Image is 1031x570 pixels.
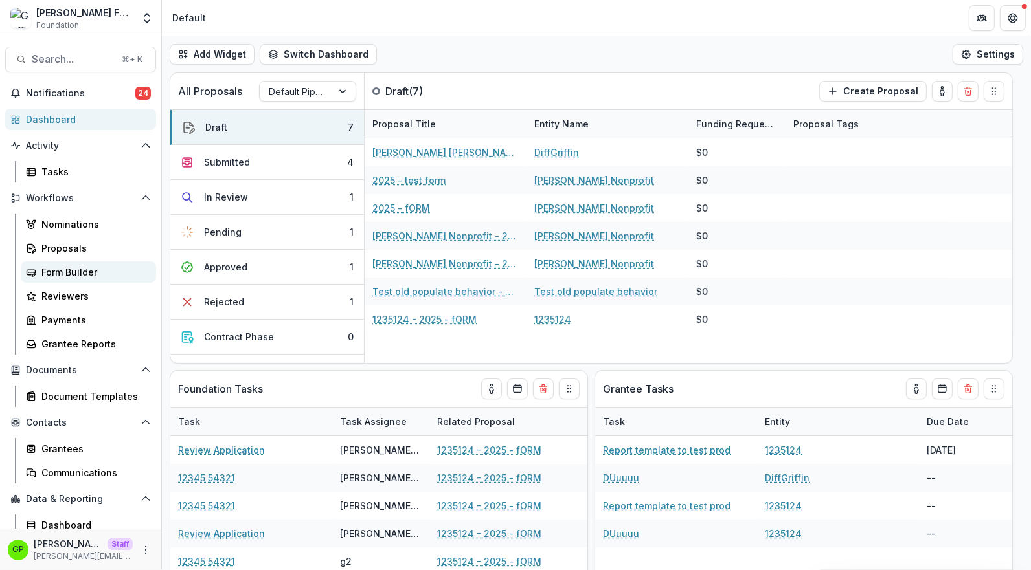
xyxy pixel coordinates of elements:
[178,83,242,99] p: All Proposals
[36,19,79,31] span: Foundation
[41,389,146,403] div: Document Templates
[534,201,654,215] a: [PERSON_NAME] Nonprofit
[340,554,352,568] div: g2
[786,110,947,138] div: Proposal Tags
[41,217,146,231] div: Nominations
[603,381,674,397] p: Grantee Tasks
[534,257,654,270] a: [PERSON_NAME] Nonprofit
[205,120,227,134] div: Draft
[385,83,482,99] p: Draft ( 7 )
[340,527,422,540] div: [PERSON_NAME] ([PERSON_NAME][EMAIL_ADDRESS][DOMAIN_NAME])
[919,492,1016,520] div: --
[696,229,708,243] div: $0
[765,499,802,512] a: 1235124
[21,309,156,331] a: Payments
[5,47,156,72] button: Search...
[10,8,31,28] img: Griffin Foundation
[765,527,802,540] a: 1235124
[932,81,953,102] button: toggle-assigned-to-me
[26,140,135,151] span: Activity
[429,408,591,435] div: Related Proposal
[170,320,364,355] button: Contract Phase0
[5,188,156,208] button: Open Workflows
[340,499,422,512] div: [PERSON_NAME] ([PERSON_NAME][EMAIL_ADDRESS][DOMAIN_NAME])
[688,110,786,138] div: Funding Requested
[21,333,156,355] a: Grantee Reports
[34,537,102,551] p: [PERSON_NAME]
[696,146,708,159] div: $0
[595,408,757,435] div: Task
[340,443,422,457] div: [PERSON_NAME] ([PERSON_NAME][EMAIL_ADDRESS][DOMAIN_NAME])
[5,360,156,380] button: Open Documents
[332,408,429,435] div: Task Assignee
[603,471,639,485] a: DUuuuu
[21,261,156,283] a: Form Builder
[204,330,274,344] div: Contract Phase
[437,554,541,568] a: 1235124 - 2025 - fORM
[204,190,248,204] div: In Review
[969,5,995,31] button: Partners
[21,161,156,182] a: Tasks
[365,110,527,138] div: Proposal Title
[481,378,502,399] button: toggle-assigned-to-me
[41,165,146,179] div: Tasks
[135,87,151,100] span: 24
[21,462,156,483] a: Communications
[958,378,979,399] button: Delete card
[5,412,156,433] button: Open Contacts
[348,120,354,134] div: 7
[919,520,1016,547] div: --
[527,110,688,138] div: Entity Name
[170,415,208,428] div: Task
[172,11,206,25] div: Default
[372,285,519,298] a: Test old populate behavior - 2025 - Populate from
[178,471,235,485] a: 12345 54321
[178,381,263,397] p: Foundation Tasks
[372,146,519,159] a: [PERSON_NAME] [PERSON_NAME] Proposal
[595,415,633,428] div: Task
[688,117,786,131] div: Funding Requested
[41,265,146,279] div: Form Builder
[953,44,1023,65] button: Settings
[41,466,146,479] div: Communications
[26,417,135,428] span: Contacts
[170,250,364,285] button: Approved1
[534,146,579,159] a: DiffGriffin
[365,117,444,131] div: Proposal Title
[786,117,867,131] div: Proposal Tags
[41,289,146,303] div: Reviewers
[372,229,519,243] a: [PERSON_NAME] Nonprofit - 2025 - fORM
[170,285,364,320] button: Rejected1
[26,193,135,204] span: Workflows
[5,135,156,156] button: Open Activity
[906,378,927,399] button: toggle-assigned-to-me
[696,285,708,298] div: $0
[32,53,114,65] span: Search...
[534,285,657,298] a: Test old populate behavior
[170,215,364,250] button: Pending1
[21,514,156,536] a: Dashboard
[41,241,146,255] div: Proposals
[332,415,414,428] div: Task Assignee
[5,83,156,104] button: Notifications24
[372,312,477,326] a: 1235124 - 2025 - fORM
[437,443,541,457] a: 1235124 - 2025 - fORM
[178,554,235,568] a: 12345 54321
[340,471,422,485] div: [PERSON_NAME] ([PERSON_NAME][EMAIL_ADDRESS][DOMAIN_NAME])
[26,365,135,376] span: Documents
[819,81,927,102] button: Create Proposal
[437,471,541,485] a: 1235124 - 2025 - fORM
[1000,5,1026,31] button: Get Help
[204,260,247,274] div: Approved
[170,44,255,65] button: Add Widget
[41,442,146,455] div: Grantees
[534,229,654,243] a: [PERSON_NAME] Nonprofit
[372,173,446,187] a: 2025 - test form
[765,443,802,457] a: 1235124
[204,155,250,169] div: Submitted
[437,527,541,540] a: 1235124 - 2025 - fORM
[26,113,146,126] div: Dashboard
